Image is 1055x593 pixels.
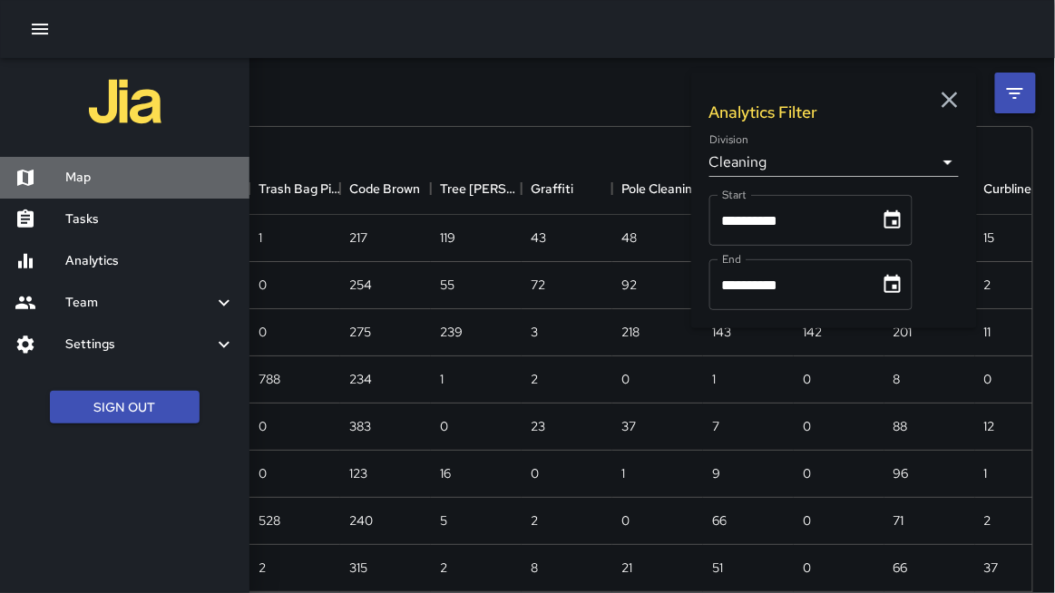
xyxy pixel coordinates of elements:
[65,168,235,188] h6: Map
[65,209,235,229] h6: Tasks
[65,251,235,271] h6: Analytics
[65,293,213,313] h6: Team
[89,65,161,138] img: jia-logo
[65,335,213,355] h6: Settings
[50,391,200,424] button: Sign Out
